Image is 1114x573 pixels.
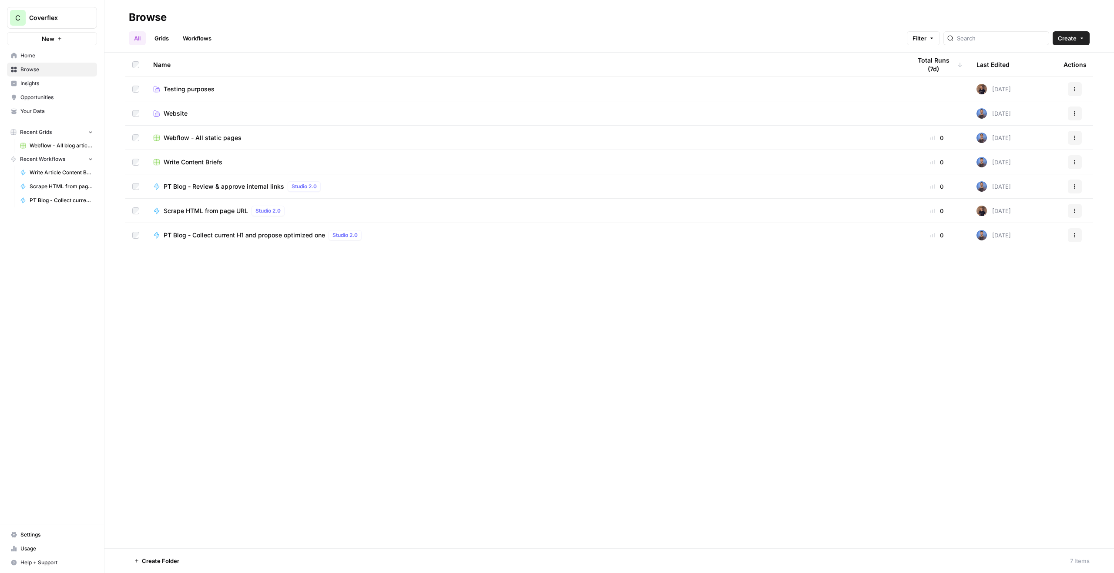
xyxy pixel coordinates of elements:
img: 7xa9tdg7y5de3echfrwk6h65x935 [976,206,987,216]
span: Testing purposes [164,85,215,93]
span: Write Article Content Brief [30,169,93,177]
div: 0 [911,133,963,142]
a: Workflows [178,31,217,45]
div: Name [153,53,897,77]
div: [DATE] [976,206,1011,216]
div: Total Runs (7d) [911,53,963,77]
div: [DATE] [976,133,1011,143]
a: All [129,31,146,45]
a: Browse [7,63,97,77]
img: 8dgvl2axcpprs7q7j2jwhl8hudka [976,108,987,119]
div: 7 Items [1070,556,1090,565]
a: Write Article Content Brief [16,166,97,180]
button: Help + Support [7,556,97,570]
img: 8dgvl2axcpprs7q7j2jwhl8hudka [976,181,987,192]
span: PT Blog - Collect current H1 and propose optimized one [164,231,325,240]
button: Recent Grids [7,126,97,139]
span: Recent Workflows [20,155,65,163]
button: New [7,32,97,45]
span: Scrape HTML from page URL [30,183,93,190]
a: Scrape HTML from page URL [16,180,97,193]
span: Settings [20,531,93,539]
button: Create [1053,31,1090,45]
span: Studio 2.0 [292,183,317,190]
img: 8dgvl2axcpprs7q7j2jwhl8hudka [976,157,987,167]
span: C [15,13,20,23]
a: Grids [149,31,174,45]
a: PT Blog - Review & approve internal linksStudio 2.0 [153,181,897,192]
a: Your Data [7,104,97,118]
a: Opportunities [7,90,97,104]
div: 0 [911,207,963,215]
span: Home [20,52,93,60]
a: PT Blog - Collect current H1 and propose optimized one [16,193,97,207]
div: Last Edited [976,53,1010,77]
div: Browse [129,10,167,24]
span: Write Content Briefs [164,158,222,167]
span: PT Blog - Review & approve internal links [164,182,284,191]
a: Webflow - All static pages [153,133,897,142]
div: Actions [1064,53,1087,77]
a: Home [7,49,97,63]
span: Create [1058,34,1077,43]
button: Filter [907,31,940,45]
div: [DATE] [976,84,1011,94]
div: [DATE] [976,230,1011,240]
div: [DATE] [976,181,1011,192]
a: Write Content Briefs [153,158,897,167]
span: Usage [20,545,93,553]
button: Workspace: Coverflex [7,7,97,29]
a: Scrape HTML from page URLStudio 2.0 [153,206,897,216]
span: Scrape HTML from page URL [164,207,248,215]
img: 7xa9tdg7y5de3echfrwk6h65x935 [976,84,987,94]
button: Create Folder [129,554,185,568]
span: Coverflex [29,13,82,22]
a: Testing purposes [153,85,897,93]
div: [DATE] [976,108,1011,119]
div: 0 [911,158,963,167]
span: Browse [20,66,93,73]
span: Recent Grids [20,128,52,136]
span: PT Blog - Collect current H1 and propose optimized one [30,197,93,204]
button: Recent Workflows [7,153,97,166]
a: Insights [7,77,97,90]
span: Webflow - All blog articles [30,142,93,150]
img: 8dgvl2axcpprs7q7j2jwhl8hudka [976,133,987,143]
span: Studio 2.0 [255,207,281,215]
a: Usage [7,542,97,556]
a: PT Blog - Collect current H1 and propose optimized oneStudio 2.0 [153,230,897,240]
span: Create Folder [142,556,179,565]
a: Settings [7,528,97,542]
span: Studio 2.0 [332,231,358,239]
input: Search [957,34,1045,43]
a: Website [153,109,897,118]
span: Your Data [20,107,93,115]
span: Webflow - All static pages [164,133,242,142]
div: [DATE] [976,157,1011,167]
span: New [42,34,54,43]
span: Website [164,109,188,118]
span: Help + Support [20,559,93,566]
div: 0 [911,231,963,240]
img: 8dgvl2axcpprs7q7j2jwhl8hudka [976,230,987,240]
span: Insights [20,80,93,87]
span: Opportunities [20,93,93,101]
div: 0 [911,182,963,191]
a: Webflow - All blog articles [16,139,97,153]
span: Filter [913,34,926,43]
